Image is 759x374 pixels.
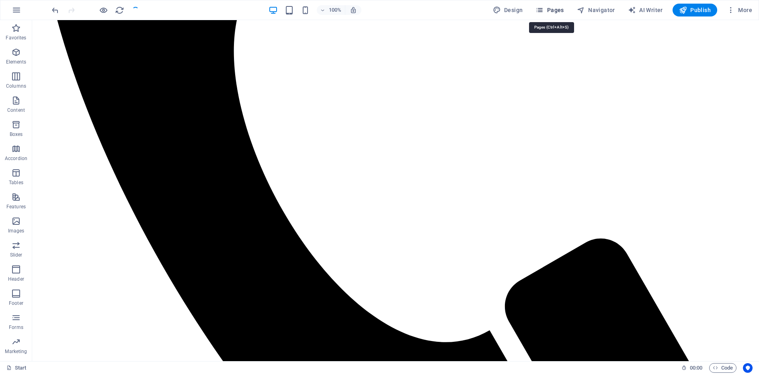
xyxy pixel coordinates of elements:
[724,4,755,16] button: More
[6,59,27,65] p: Elements
[709,363,736,373] button: Code
[51,6,60,15] i: Undo: Delete elements (Ctrl+Z)
[5,155,27,162] p: Accordion
[115,5,124,15] button: reload
[8,276,24,282] p: Header
[681,363,703,373] h6: Session time
[695,365,697,371] span: :
[50,5,60,15] button: undo
[7,107,25,113] p: Content
[10,131,23,138] p: Boxes
[574,4,618,16] button: Navigator
[115,6,124,15] i: Reload page
[9,179,23,186] p: Tables
[625,4,666,16] button: AI Writer
[628,6,663,14] span: AI Writer
[727,6,752,14] span: More
[713,363,733,373] span: Code
[350,6,357,14] i: On resize automatically adjust zoom level to fit chosen device.
[5,348,27,355] p: Marketing
[532,4,567,16] button: Pages
[577,6,615,14] span: Navigator
[329,5,342,15] h6: 100%
[8,228,25,234] p: Images
[6,83,26,89] p: Columns
[6,35,26,41] p: Favorites
[9,300,23,306] p: Footer
[490,4,526,16] div: Design (Ctrl+Alt+Y)
[490,4,526,16] button: Design
[743,363,753,373] button: Usercentrics
[10,252,23,258] p: Slider
[6,203,26,210] p: Features
[690,363,702,373] span: 00 00
[6,363,27,373] a: Click to cancel selection. Double-click to open Pages
[317,5,345,15] button: 100%
[493,6,523,14] span: Design
[9,324,23,331] p: Forms
[679,6,711,14] span: Publish
[535,6,564,14] span: Pages
[673,4,717,16] button: Publish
